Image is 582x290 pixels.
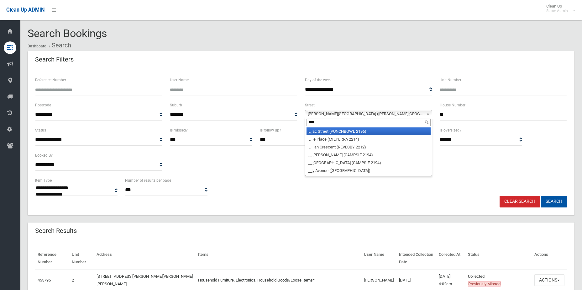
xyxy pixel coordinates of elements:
button: Search [541,196,567,207]
th: Address [94,248,196,269]
a: Clear Search [500,196,540,207]
span: Clean Up ADMIN [6,7,45,13]
label: Is follow up? [260,127,281,134]
small: Super Admin [546,8,568,13]
label: Is missed? [170,127,188,134]
em: Lil [308,137,312,142]
label: Reference Number [35,77,66,83]
label: Item Type [35,177,52,184]
li: [GEOGRAPHIC_DATA] (CAMPSIE 2194) [307,159,431,167]
label: User Name [170,77,189,83]
th: Unit Number [69,248,94,269]
a: 455795 [38,278,51,282]
th: Intended Collection Date [396,248,436,269]
header: Search Filters [28,53,81,66]
span: Search Bookings [28,27,107,40]
label: Number of results per page [125,177,171,184]
span: Previously Missed [468,281,501,287]
span: Clean Up [543,4,574,13]
header: Search Results [28,225,84,237]
em: Lil [308,168,312,173]
li: ac Street (PUNCHBOWL 2196) [307,127,431,135]
label: Suburb [170,102,182,109]
em: Lil [308,129,312,134]
label: Is oversized? [440,127,461,134]
a: Dashboard [28,44,46,48]
li: le Place (MILPERRA 2214) [307,135,431,143]
label: Postcode [35,102,51,109]
label: House Number [440,102,465,109]
button: Actions [534,274,564,286]
label: Unit Number [440,77,461,83]
a: [STREET_ADDRESS][PERSON_NAME][PERSON_NAME][PERSON_NAME] [97,274,193,286]
th: Items [196,248,361,269]
label: Booked By [35,152,53,159]
label: Street [305,102,315,109]
em: Lil [308,153,312,157]
th: Reference Number [35,248,69,269]
th: Status [465,248,532,269]
li: lian Crescent (REVESBY 2212) [307,143,431,151]
th: Actions [532,248,567,269]
label: Day of the week [305,77,332,83]
span: [PERSON_NAME][GEOGRAPHIC_DATA] ([PERSON_NAME][GEOGRAPHIC_DATA][PERSON_NAME]) [308,110,424,118]
th: Collected At [436,248,465,269]
label: Status [35,127,46,134]
li: [PERSON_NAME] (CAMPSIE 2194) [307,151,431,159]
em: Lil [308,160,312,165]
em: Lil [308,145,312,149]
li: y Avenue ([GEOGRAPHIC_DATA]) [307,167,431,175]
li: Search [47,40,71,51]
th: User Name [361,248,396,269]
